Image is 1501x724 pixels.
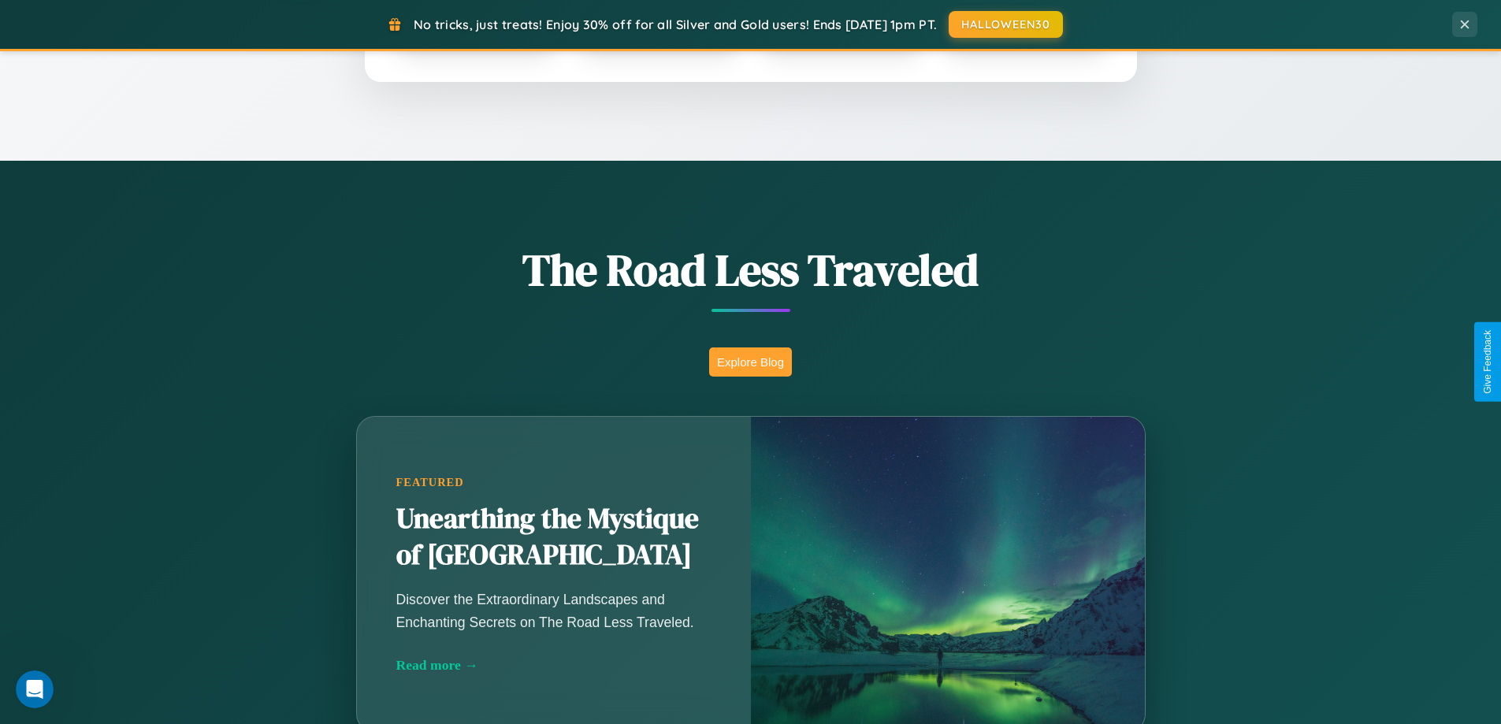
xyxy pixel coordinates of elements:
button: HALLOWEEN30 [949,11,1063,38]
div: Featured [396,476,711,489]
p: Discover the Extraordinary Landscapes and Enchanting Secrets on The Road Less Traveled. [396,588,711,633]
div: Give Feedback [1482,330,1493,394]
div: Read more → [396,657,711,674]
h1: The Road Less Traveled [278,239,1224,300]
button: Explore Blog [709,347,792,377]
iframe: Intercom live chat [16,670,54,708]
span: No tricks, just treats! Enjoy 30% off for all Silver and Gold users! Ends [DATE] 1pm PT. [414,17,937,32]
h2: Unearthing the Mystique of [GEOGRAPHIC_DATA] [396,501,711,574]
